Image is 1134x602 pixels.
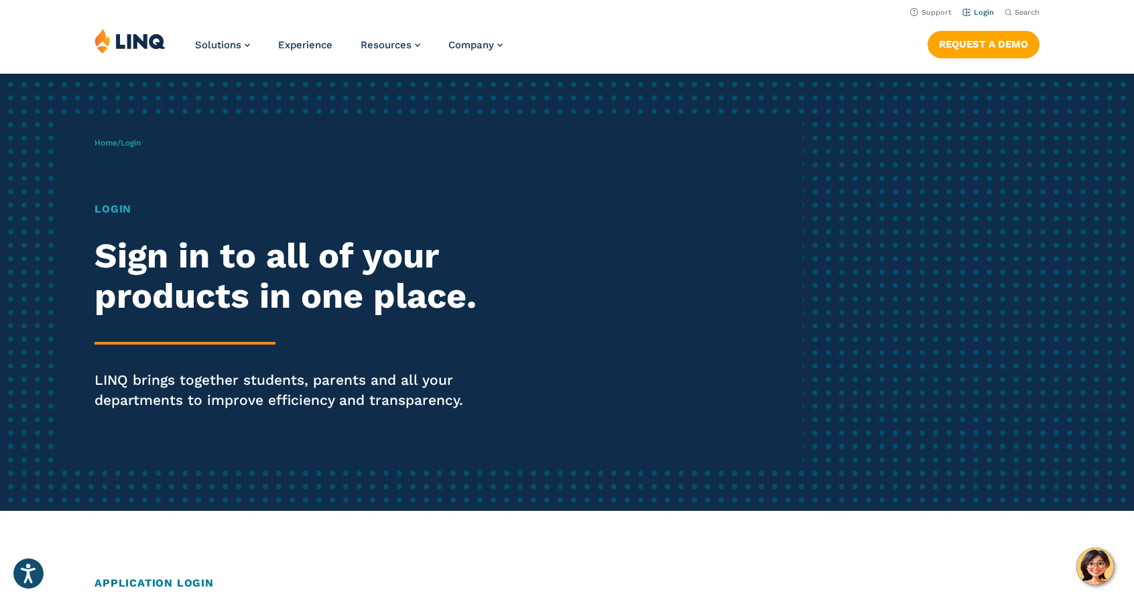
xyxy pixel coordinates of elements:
span: Company [448,39,494,51]
a: Company [448,39,503,51]
nav: Primary Navigation [195,28,503,72]
span: Login [121,138,141,147]
a: Resources [361,39,420,51]
img: LINQ | K‑12 Software [94,28,166,54]
p: LINQ brings together students, parents and all your departments to improve efficiency and transpa... [94,370,531,410]
h2: Application Login [94,575,1039,591]
button: Open Search Bar [1005,7,1039,17]
h2: Sign in to all of your products in one place. [94,236,531,316]
nav: Button Navigation [928,28,1039,58]
a: Request a Demo [928,31,1039,58]
button: Hello, have a question? Let’s chat. [1076,548,1114,585]
span: Resources [361,39,412,51]
a: Support [910,8,952,17]
span: / [94,138,141,147]
a: Solutions [195,39,250,51]
a: Home [94,138,117,147]
a: Experience [278,39,332,51]
a: Login [962,8,994,17]
h1: Login [94,201,531,217]
span: Solutions [195,39,241,51]
span: Search [1015,8,1039,17]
